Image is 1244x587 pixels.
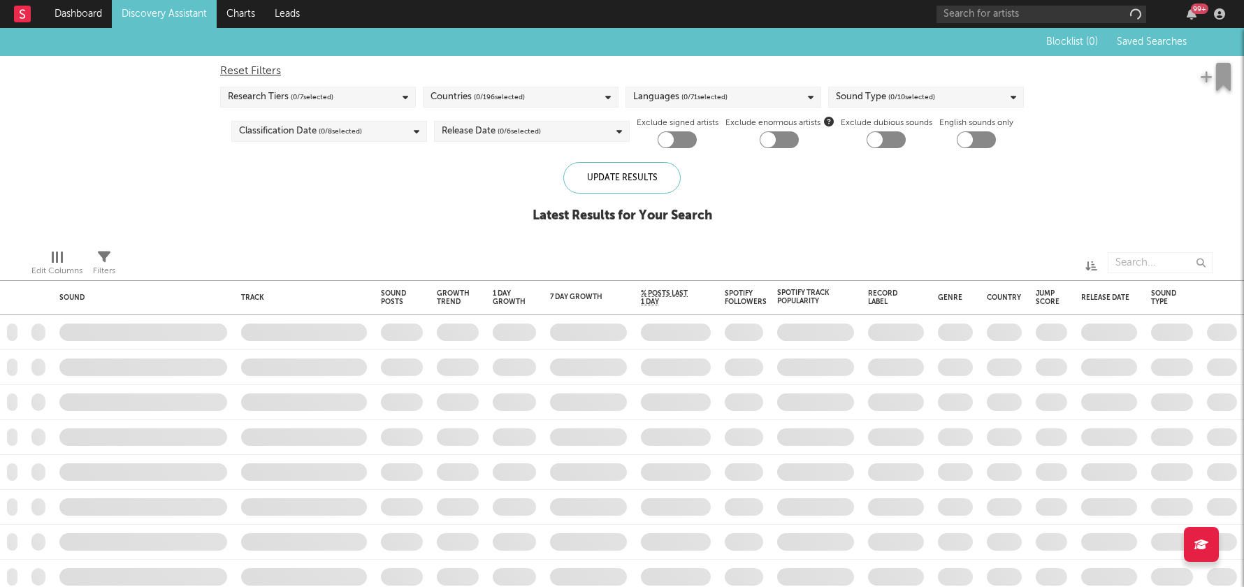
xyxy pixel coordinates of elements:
[31,263,82,280] div: Edit Columns
[841,115,932,131] label: Exclude dubious sounds
[93,245,115,286] div: Filters
[836,89,935,106] div: Sound Type
[1117,37,1189,47] span: Saved Searches
[550,293,606,301] div: 7 Day Growth
[938,293,962,302] div: Genre
[777,289,833,305] div: Spotify Track Popularity
[1036,289,1059,306] div: Jump Score
[987,293,1021,302] div: Country
[437,289,472,306] div: Growth Trend
[239,123,362,140] div: Classification Date
[31,245,82,286] div: Edit Columns
[1046,37,1098,47] span: Blocklist
[563,162,681,194] div: Update Results
[641,289,690,306] span: % Posts Last 1 Day
[824,115,834,128] button: Exclude enormous artists
[1187,8,1196,20] button: 99+
[319,123,362,140] span: ( 0 / 8 selected)
[633,89,728,106] div: Languages
[939,115,1013,131] label: English sounds only
[228,89,333,106] div: Research Tiers
[59,293,220,302] div: Sound
[220,63,1024,80] div: Reset Filters
[936,6,1146,23] input: Search for artists
[888,89,935,106] span: ( 0 / 10 selected)
[1108,252,1213,273] input: Search...
[637,115,718,131] label: Exclude signed artists
[1086,37,1098,47] span: ( 0 )
[1151,289,1176,306] div: Sound Type
[381,289,406,306] div: Sound Posts
[725,115,834,131] span: Exclude enormous artists
[493,289,526,306] div: 1 Day Growth
[1113,36,1189,48] button: Saved Searches
[681,89,728,106] span: ( 0 / 71 selected)
[431,89,525,106] div: Countries
[241,293,360,302] div: Track
[533,208,712,224] div: Latest Results for Your Search
[1081,293,1130,302] div: Release Date
[474,89,525,106] span: ( 0 / 196 selected)
[93,263,115,280] div: Filters
[725,289,767,306] div: Spotify Followers
[498,123,541,140] span: ( 0 / 6 selected)
[442,123,541,140] div: Release Date
[868,289,903,306] div: Record Label
[291,89,333,106] span: ( 0 / 7 selected)
[1191,3,1208,14] div: 99 +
